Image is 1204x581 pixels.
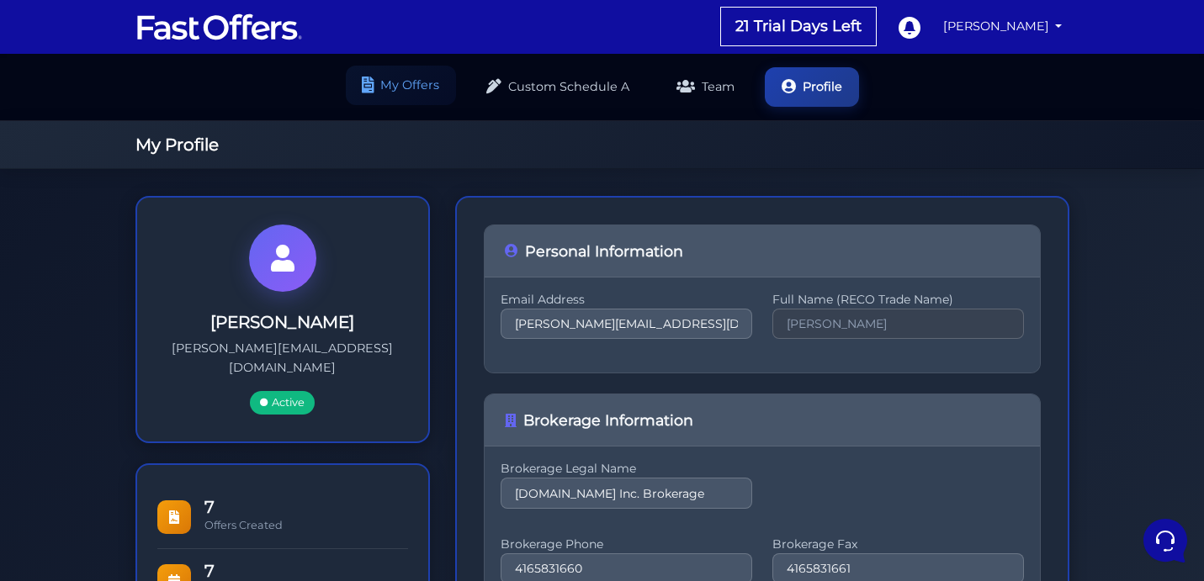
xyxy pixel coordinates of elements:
[13,13,283,67] h2: Hello [PERSON_NAME] 👋
[505,242,1020,260] h4: Personal Information
[501,542,752,547] label: Brokerage Phone
[204,499,408,515] span: 7
[117,426,220,465] button: Messages
[204,519,283,531] span: Offers Created
[50,450,79,465] p: Home
[250,391,315,415] span: Active
[772,298,1024,302] label: Full Name (RECO Trade Name)
[501,467,752,471] label: Brokerage Legal Name
[1140,515,1191,566] iframe: Customerly Messenger Launcher
[936,10,1069,43] a: [PERSON_NAME]
[27,235,114,249] span: Find an Answer
[660,67,751,107] a: Team
[135,135,1069,155] h1: My Profile
[261,450,283,465] p: Help
[220,426,323,465] button: Help
[27,121,61,155] img: dark
[54,121,88,155] img: dark
[121,178,236,192] span: Start a Conversation
[13,426,117,465] button: Home
[469,67,646,107] a: Custom Schedule A
[38,272,275,288] input: Search for an Article...
[772,542,1024,547] label: Brokerage Fax
[204,563,408,579] span: 7
[505,411,1020,429] h4: Brokerage Information
[272,94,310,108] a: See all
[501,298,752,302] label: Email Address
[210,235,310,249] a: Open Help Center
[721,8,876,45] a: 21 Trial Days Left
[164,339,401,378] p: [PERSON_NAME][EMAIL_ADDRESS][DOMAIN_NAME]
[164,312,401,332] h3: [PERSON_NAME]
[765,67,859,107] a: Profile
[346,66,456,105] a: My Offers
[145,450,193,465] p: Messages
[27,168,310,202] button: Start a Conversation
[27,94,136,108] span: Your Conversations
